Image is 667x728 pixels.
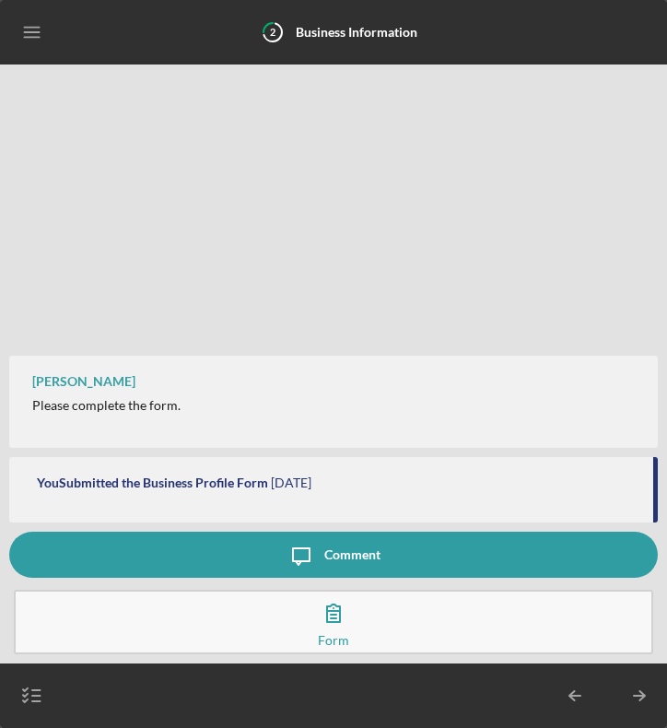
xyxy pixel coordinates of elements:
[32,398,181,413] div: Please complete the form.
[270,26,275,38] tspan: 2
[9,532,658,578] button: Comment
[14,590,653,654] button: Form
[318,636,349,645] div: Form
[37,476,268,490] div: You Submitted the Business Profile Form
[296,24,417,40] b: Business Information
[271,476,311,490] time: 2025-09-26 06:19
[324,532,380,578] div: Comment
[32,374,135,389] div: [PERSON_NAME]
